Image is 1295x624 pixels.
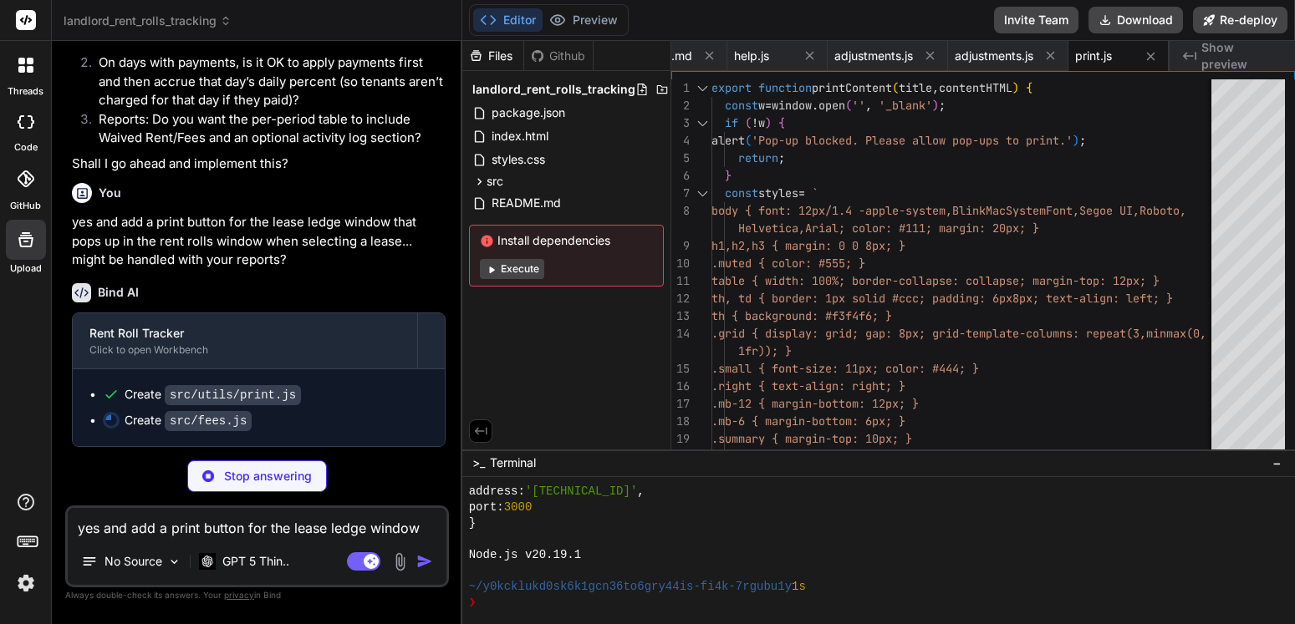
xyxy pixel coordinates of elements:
div: Click to collapse the range. [691,114,713,132]
span: Terminal [490,454,536,471]
span: ( [745,133,752,148]
span: ( [745,115,752,130]
div: 8 [671,202,690,220]
div: 17 [671,395,690,413]
span: ) [932,98,939,113]
button: Download [1089,7,1183,33]
span: '[TECHNICAL_ID]' [525,484,637,500]
div: Click to collapse the range. [691,448,713,465]
img: settings [12,569,40,597]
div: 20 [671,448,690,465]
button: Execute [480,259,544,279]
span: { [778,115,785,130]
span: } [725,168,732,183]
span: ) [765,115,772,130]
div: 19 [671,430,690,448]
p: Stop answering [224,468,312,484]
div: Click to open Workbench [89,343,400,357]
p: Always double-check its answers. Your in Bind [65,587,449,603]
span: package.json [490,103,567,123]
span: table { width: 100%; border-collapse: collapse [711,273,1019,288]
span: if [725,115,738,130]
label: code [14,140,38,155]
div: 10 [671,255,690,272]
div: 5 [671,150,690,167]
span: th, td { border: 1px solid #ccc; padding: 6px [711,291,1012,306]
code: src/fees.js [165,411,252,431]
span: Helvetica,Arial; color: #111; margin: 20px; } [738,221,1039,236]
label: threads [8,84,43,99]
span: h1,h2,h3 { margin: 0 0 8px; } [711,238,905,253]
p: No Source [105,553,162,570]
span: 3000 [504,500,533,515]
span: .grid { display: grid; gap: 8px; grid-template [711,326,1019,341]
button: Preview [543,8,625,32]
span: . [812,98,818,113]
div: Create [125,412,252,429]
span: ` [812,185,818,200]
span: − [1272,454,1282,471]
span: landlord_rent_rolls_tracking [472,81,635,98]
span: } [469,515,476,531]
span: ; [778,150,785,165]
span: .mb-6 { margin-bottom: 6px; } [711,413,905,429]
span: .mb-12 { margin-bottom: 12px; } [711,396,919,411]
span: help.js [734,48,769,64]
span: window [772,98,812,113]
span: 1fr)); } [738,343,792,358]
div: 6 [671,167,690,185]
span: ~/y0kcklukd0sk6k1gcn36to6gry44is-fi4k-7rgubu1y [469,579,792,595]
span: >_ [472,454,485,471]
div: Files [462,48,523,64]
div: Rent Roll Tracker [89,325,400,342]
span: ! [752,115,758,130]
span: Show preview [1201,39,1282,73]
p: yes and add a print button for the lease ledge window that pops up in the rent rolls window when ... [72,213,446,270]
button: Re-deploy [1193,7,1287,33]
span: ; [939,98,946,113]
span: styles.css [490,150,547,170]
span: .muted { color: #555; } [711,256,865,271]
span: '_blank' [879,98,932,113]
span: const [725,185,758,200]
div: 9 [671,237,690,255]
span: index.html [490,126,550,146]
div: 11 [671,272,690,290]
button: Rent Roll TrackerClick to open Workbench [73,313,417,368]
span: w [758,98,765,113]
span: 'Pop-up blocked. Please allow pop-ups to print.' [752,133,1073,148]
span: ❯ [469,595,477,611]
label: GitHub [10,199,41,213]
span: = [798,185,805,200]
div: 15 [671,360,690,378]
span: .summary { margin-top: 10px; } [711,431,912,446]
span: , [865,98,872,113]
span: src [487,173,503,190]
span: { [1026,80,1032,95]
span: = [765,98,772,113]
span: landlord_rent_rolls_tracking [64,13,232,29]
span: .small { font-size: 11px; color: #444; } [711,361,979,376]
span: print.js [1075,48,1112,64]
span: README.md [490,193,563,213]
span: alert [711,133,745,148]
span: w [758,115,765,130]
div: Click to collapse the range. [691,79,713,97]
button: Editor [473,8,543,32]
img: attachment [390,552,410,571]
span: , [932,80,939,95]
div: 14 [671,325,690,342]
div: 3 [671,114,690,132]
div: 12 [671,290,690,307]
li: Reports: Do you want the per-period table to include Waived Rent/Fees and an optional activity lo... [85,110,446,148]
span: stemFont,Segoe UI,Roboto, [1019,203,1186,218]
div: 7 [671,185,690,202]
span: privacy [224,590,254,600]
span: styles [758,185,798,200]
div: Click to collapse the range. [691,185,713,202]
p: GPT 5 Thin.. [222,553,289,570]
div: Github [524,48,593,64]
span: const [725,98,758,113]
span: ( [892,80,899,95]
span: contentHTML [939,80,1012,95]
